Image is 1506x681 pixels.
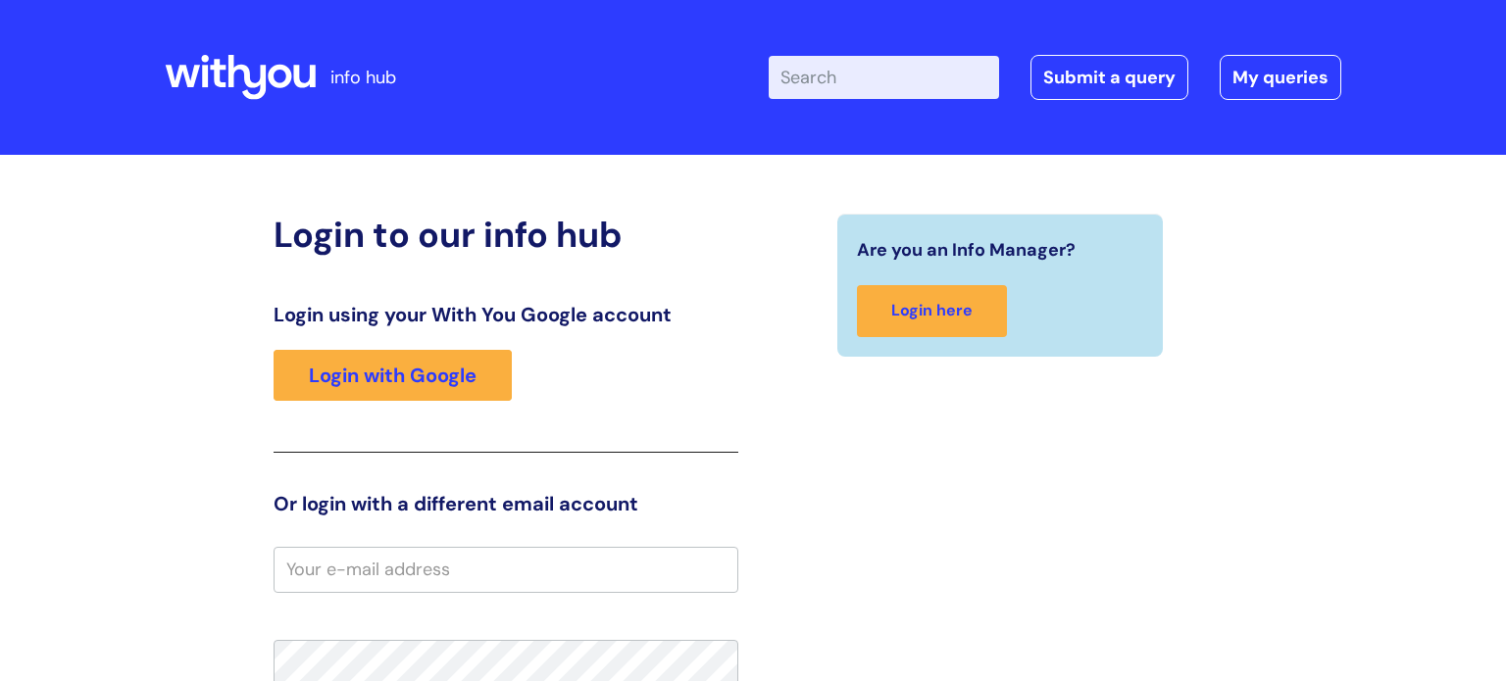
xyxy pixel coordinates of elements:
p: info hub [330,62,396,93]
h2: Login to our info hub [274,214,738,256]
h3: Or login with a different email account [274,492,738,515]
a: Submit a query [1030,55,1188,100]
a: My queries [1220,55,1341,100]
input: Your e-mail address [274,547,738,592]
a: Login with Google [274,350,512,401]
span: Are you an Info Manager? [857,234,1076,266]
a: Login here [857,285,1007,337]
input: Search [769,56,999,99]
h3: Login using your With You Google account [274,303,738,326]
